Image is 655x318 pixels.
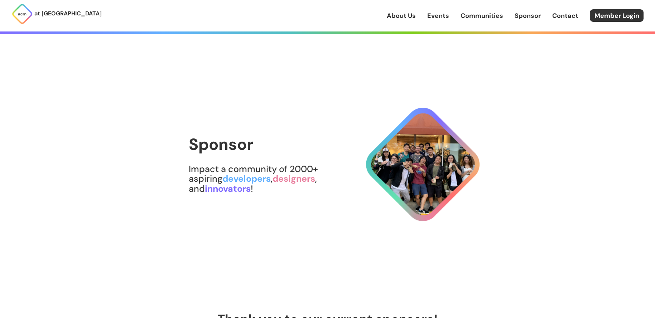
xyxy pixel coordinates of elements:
[461,11,503,20] a: Communities
[552,11,578,20] a: Contact
[387,11,416,20] a: About Us
[11,3,102,25] a: at [GEOGRAPHIC_DATA]
[189,164,360,194] h2: Impact a community of 2000+ aspiring , , and !
[273,173,315,185] span: designers
[34,9,102,18] p: at [GEOGRAPHIC_DATA]
[590,9,644,22] a: Member Login
[11,3,33,25] img: ACM Logo
[189,136,360,153] h1: Sponsor
[359,101,486,228] img: Sponsor Logo
[205,183,251,195] span: innovators
[427,11,449,20] a: Events
[515,11,541,20] a: Sponsor
[222,173,271,185] span: developers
